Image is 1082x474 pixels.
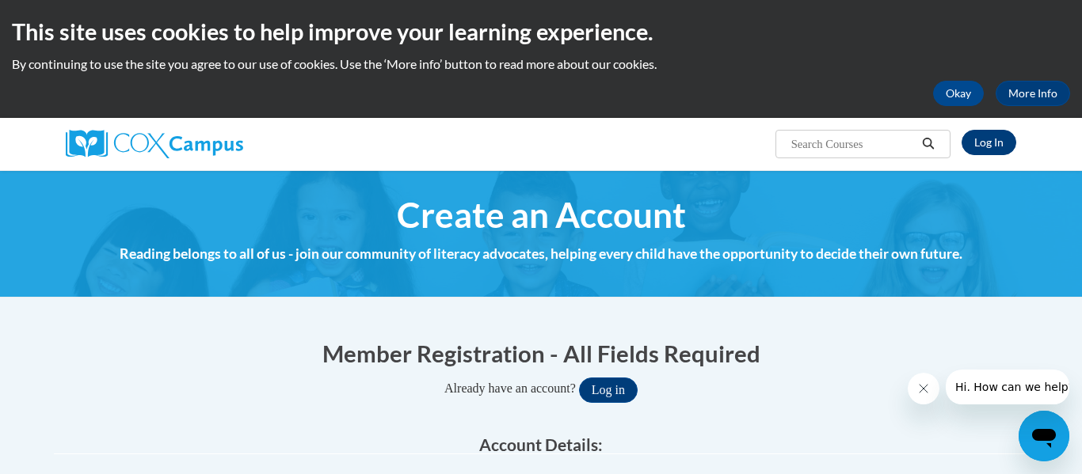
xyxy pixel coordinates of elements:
button: Okay [933,81,984,106]
p: By continuing to use the site you agree to our use of cookies. Use the ‘More info’ button to read... [12,55,1070,73]
h4: Reading belongs to all of us - join our community of literacy advocates, helping every child have... [54,244,1028,264]
iframe: Message from company [946,370,1069,404]
span: Account Details: [479,434,603,454]
span: Create an Account [397,194,686,236]
button: Log in [579,377,638,403]
a: Log In [962,130,1016,155]
input: Search Courses [790,135,916,154]
span: Already have an account? [444,381,576,395]
span: Hi. How can we help? [10,11,128,24]
iframe: Button to launch messaging window [1019,411,1069,461]
a: More Info [996,81,1070,106]
iframe: Close message [908,373,939,404]
h2: This site uses cookies to help improve your learning experience. [12,16,1070,47]
button: Search [916,135,940,154]
h1: Member Registration - All Fields Required [54,337,1028,370]
img: Cox Campus [66,130,243,158]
